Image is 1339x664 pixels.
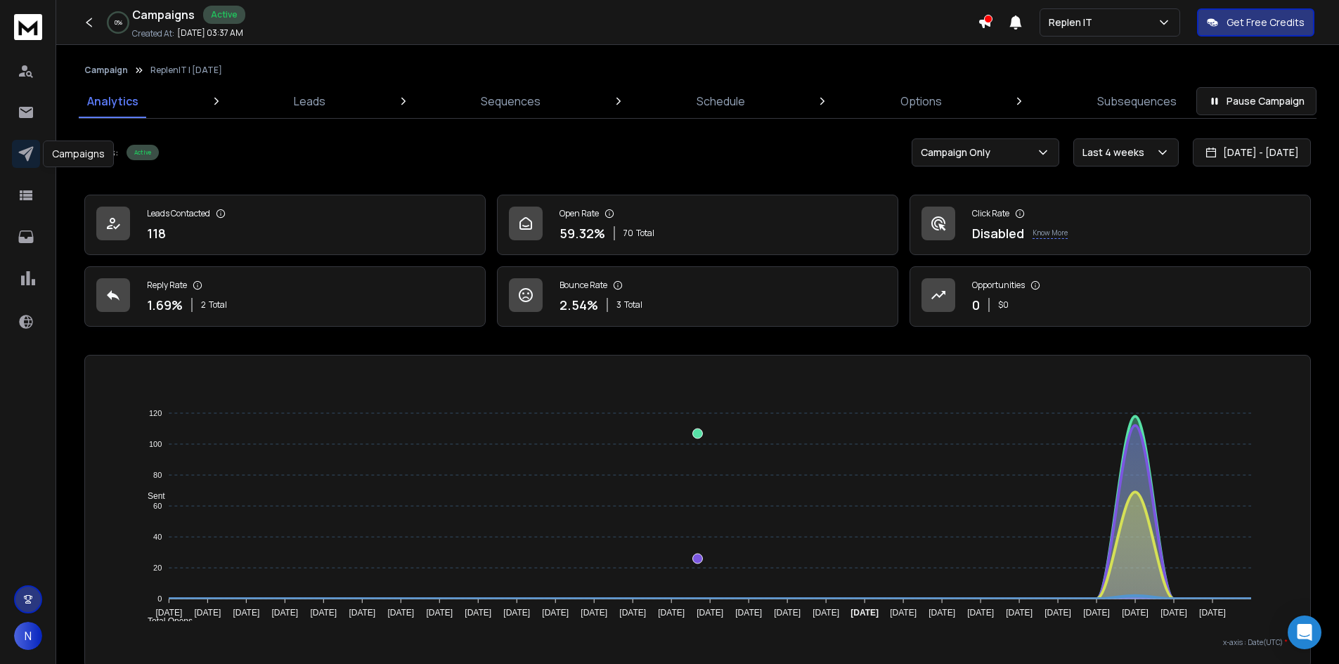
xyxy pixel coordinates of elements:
[910,266,1311,327] a: Opportunities0$0
[84,195,486,255] a: Leads Contacted118
[929,608,955,618] tspan: [DATE]
[636,228,654,239] span: Total
[921,145,996,160] p: Campaign Only
[623,228,633,239] span: 70
[1033,228,1068,239] p: Know More
[542,608,569,618] tspan: [DATE]
[972,208,1009,219] p: Click Rate
[1097,93,1177,110] p: Subsequences
[658,608,685,618] tspan: [DATE]
[132,28,174,39] p: Created At:
[1196,87,1317,115] button: Pause Campaign
[1049,15,1098,30] p: Replen IT
[1197,8,1314,37] button: Get Free Credits
[310,608,337,618] tspan: [DATE]
[1083,608,1110,618] tspan: [DATE]
[1160,608,1187,618] tspan: [DATE]
[14,622,42,650] button: N
[147,295,183,315] p: 1.69 %
[559,280,607,291] p: Bounce Rate
[426,608,453,618] tspan: [DATE]
[294,93,325,110] p: Leads
[735,608,762,618] tspan: [DATE]
[14,14,42,40] img: logo
[43,141,114,167] div: Campaigns
[616,299,621,311] span: 3
[153,471,162,479] tspan: 80
[84,65,128,76] button: Campaign
[153,533,162,541] tspan: 40
[581,608,607,618] tspan: [DATE]
[1082,145,1150,160] p: Last 4 weeks
[972,280,1025,291] p: Opportunities
[1193,138,1311,167] button: [DATE] - [DATE]
[900,93,942,110] p: Options
[203,6,245,24] div: Active
[349,608,375,618] tspan: [DATE]
[1227,15,1305,30] p: Get Free Credits
[497,195,898,255] a: Open Rate59.32%70Total
[150,65,222,76] p: ReplenIT | [DATE]
[387,608,414,618] tspan: [DATE]
[132,6,195,23] h1: Campaigns
[153,502,162,510] tspan: 60
[137,491,165,501] span: Sent
[619,608,646,618] tspan: [DATE]
[177,27,243,39] p: [DATE] 03:37 AM
[850,608,879,618] tspan: [DATE]
[998,299,1009,311] p: $ 0
[194,608,221,618] tspan: [DATE]
[972,223,1024,243] p: Disabled
[157,594,162,603] tspan: 0
[147,223,166,243] p: 118
[149,409,162,417] tspan: 120
[271,608,298,618] tspan: [DATE]
[624,299,642,311] span: Total
[892,84,950,118] a: Options
[972,295,980,315] p: 0
[967,608,994,618] tspan: [DATE]
[84,266,486,327] a: Reply Rate1.69%2Total
[481,93,541,110] p: Sequences
[201,299,206,311] span: 2
[153,564,162,572] tspan: 20
[127,145,159,160] div: Active
[890,608,917,618] tspan: [DATE]
[1089,84,1185,118] a: Subsequences
[1199,608,1226,618] tspan: [DATE]
[688,84,753,118] a: Schedule
[503,608,530,618] tspan: [DATE]
[1288,616,1321,649] div: Open Intercom Messenger
[137,616,193,626] span: Total Opens
[1122,608,1149,618] tspan: [DATE]
[697,93,745,110] p: Schedule
[559,208,599,219] p: Open Rate
[774,608,801,618] tspan: [DATE]
[233,608,259,618] tspan: [DATE]
[209,299,227,311] span: Total
[559,223,605,243] p: 59.32 %
[472,84,549,118] a: Sequences
[147,208,210,219] p: Leads Contacted
[910,195,1311,255] a: Click RateDisabledKnow More
[1044,608,1071,618] tspan: [DATE]
[115,18,122,27] p: 0 %
[497,266,898,327] a: Bounce Rate2.54%3Total
[87,93,138,110] p: Analytics
[559,295,598,315] p: 2.54 %
[1006,608,1033,618] tspan: [DATE]
[697,608,723,618] tspan: [DATE]
[155,608,182,618] tspan: [DATE]
[108,637,1288,648] p: x-axis : Date(UTC)
[79,84,147,118] a: Analytics
[813,608,839,618] tspan: [DATE]
[465,608,491,618] tspan: [DATE]
[285,84,334,118] a: Leads
[147,280,187,291] p: Reply Rate
[149,440,162,448] tspan: 100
